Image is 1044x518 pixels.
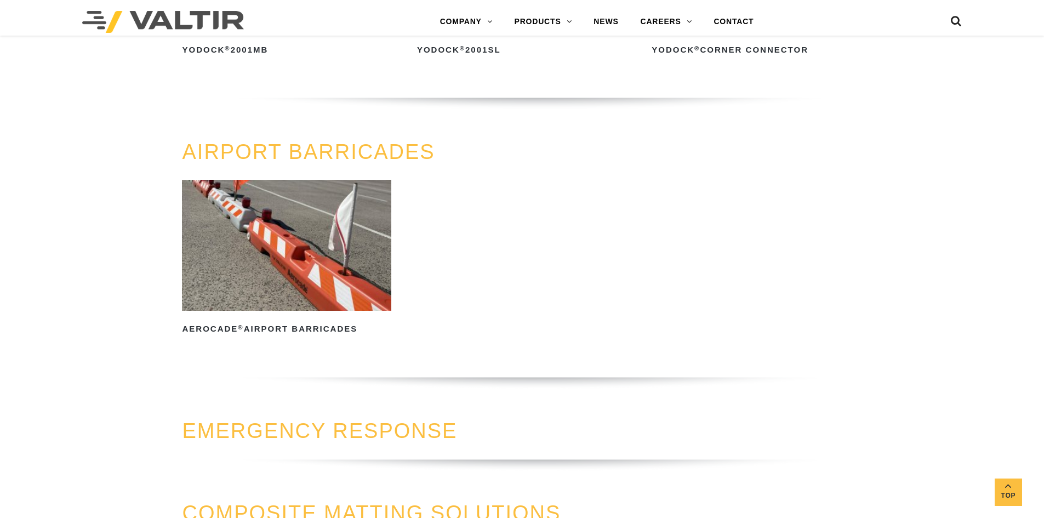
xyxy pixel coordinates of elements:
sup: ® [238,324,243,331]
h2: Yodock 2001SL [417,41,626,59]
sup: ® [694,45,700,52]
a: Top [995,479,1022,506]
a: PRODUCTS [504,11,583,33]
a: EMERGENCY RESPONSE [182,419,457,442]
img: Valtir Rentals Airport Aerocade Bradley International Airport [182,180,391,310]
a: NEWS [583,11,629,33]
h2: Aerocade Airport Barricades [182,321,391,338]
h2: Yodock Corner Connector [652,41,860,59]
sup: ® [460,45,465,52]
sup: ® [225,45,230,52]
a: CAREERS [630,11,703,33]
a: Aerocade®Airport Barricades [182,180,391,338]
a: AIRPORT BARRICADES [182,140,435,163]
a: COMPANY [429,11,504,33]
a: CONTACT [703,11,765,33]
span: Top [995,489,1022,502]
h2: Yodock 2001MB [182,41,391,59]
img: Valtir [82,11,244,33]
